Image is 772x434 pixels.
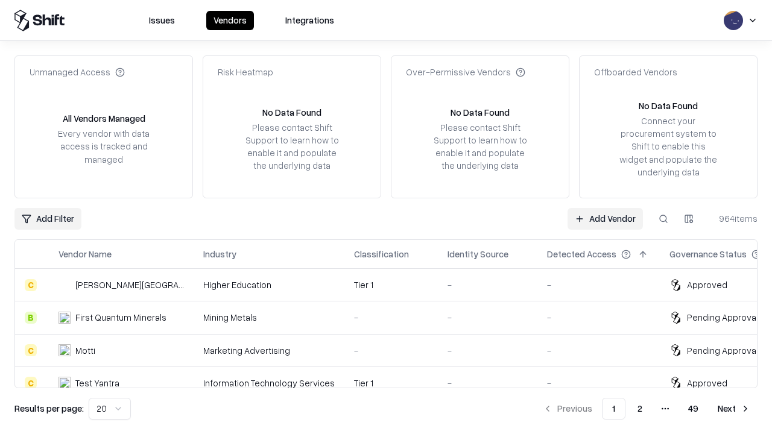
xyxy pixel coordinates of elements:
[536,398,758,420] nav: pagination
[547,377,650,389] div: -
[75,278,184,291] div: [PERSON_NAME][GEOGRAPHIC_DATA]
[628,398,652,420] button: 2
[25,279,37,291] div: C
[354,311,428,324] div: -
[354,377,428,389] div: Tier 1
[25,344,37,356] div: C
[59,248,112,260] div: Vendor Name
[203,344,335,357] div: Marketing Advertising
[687,344,758,357] div: Pending Approval
[687,311,758,324] div: Pending Approval
[448,344,528,357] div: -
[547,248,616,260] div: Detected Access
[14,402,84,415] p: Results per page:
[59,344,71,356] img: Motti
[687,377,727,389] div: Approved
[242,121,342,172] div: Please contact Shift Support to learn how to enable it and populate the underlying data
[354,278,428,291] div: Tier 1
[203,311,335,324] div: Mining Metals
[639,99,698,112] div: No Data Found
[451,106,510,119] div: No Data Found
[206,11,254,30] button: Vendors
[75,344,95,357] div: Motti
[203,248,236,260] div: Industry
[142,11,182,30] button: Issues
[25,377,37,389] div: C
[547,278,650,291] div: -
[710,398,758,420] button: Next
[25,312,37,324] div: B
[679,398,708,420] button: 49
[262,106,321,119] div: No Data Found
[354,248,409,260] div: Classification
[278,11,341,30] button: Integrations
[75,311,166,324] div: First Quantum Minerals
[203,377,335,389] div: Information Technology Services
[669,248,747,260] div: Governance Status
[448,311,528,324] div: -
[594,66,677,78] div: Offboarded Vendors
[602,398,625,420] button: 1
[448,377,528,389] div: -
[547,311,650,324] div: -
[448,278,528,291] div: -
[30,66,125,78] div: Unmanaged Access
[63,112,145,125] div: All Vendors Managed
[448,248,508,260] div: Identity Source
[709,212,758,225] div: 964 items
[59,312,71,324] img: First Quantum Minerals
[75,377,119,389] div: Test Yantra
[218,66,273,78] div: Risk Heatmap
[687,278,727,291] div: Approved
[54,127,154,165] div: Every vendor with data access is tracked and managed
[203,278,335,291] div: Higher Education
[568,208,643,230] a: Add Vendor
[59,279,71,291] img: Reichman University
[354,344,428,357] div: -
[59,377,71,389] img: Test Yantra
[14,208,81,230] button: Add Filter
[547,344,650,357] div: -
[618,115,718,178] div: Connect your procurement system to Shift to enable this widget and populate the underlying data
[430,121,530,172] div: Please contact Shift Support to learn how to enable it and populate the underlying data
[406,66,525,78] div: Over-Permissive Vendors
